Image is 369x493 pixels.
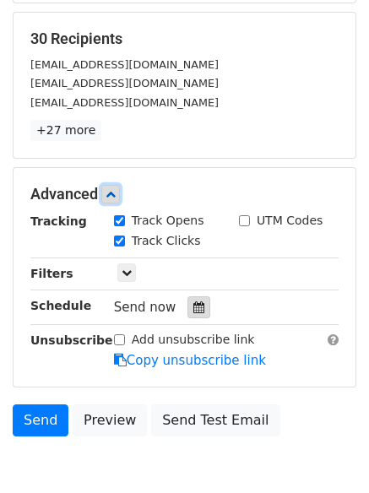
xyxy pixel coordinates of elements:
[257,212,323,230] label: UTM Codes
[30,299,91,312] strong: Schedule
[151,404,279,436] a: Send Test Email
[30,120,101,141] a: +27 more
[30,58,219,71] small: [EMAIL_ADDRESS][DOMAIN_NAME]
[132,331,255,349] label: Add unsubscribe link
[73,404,147,436] a: Preview
[30,185,339,203] h5: Advanced
[30,96,219,109] small: [EMAIL_ADDRESS][DOMAIN_NAME]
[132,232,201,250] label: Track Clicks
[30,267,73,280] strong: Filters
[132,212,204,230] label: Track Opens
[13,404,68,436] a: Send
[285,412,369,493] iframe: Chat Widget
[30,77,219,89] small: [EMAIL_ADDRESS][DOMAIN_NAME]
[30,333,113,347] strong: Unsubscribe
[30,214,87,228] strong: Tracking
[114,300,176,315] span: Send now
[114,353,266,368] a: Copy unsubscribe link
[30,30,339,48] h5: 30 Recipients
